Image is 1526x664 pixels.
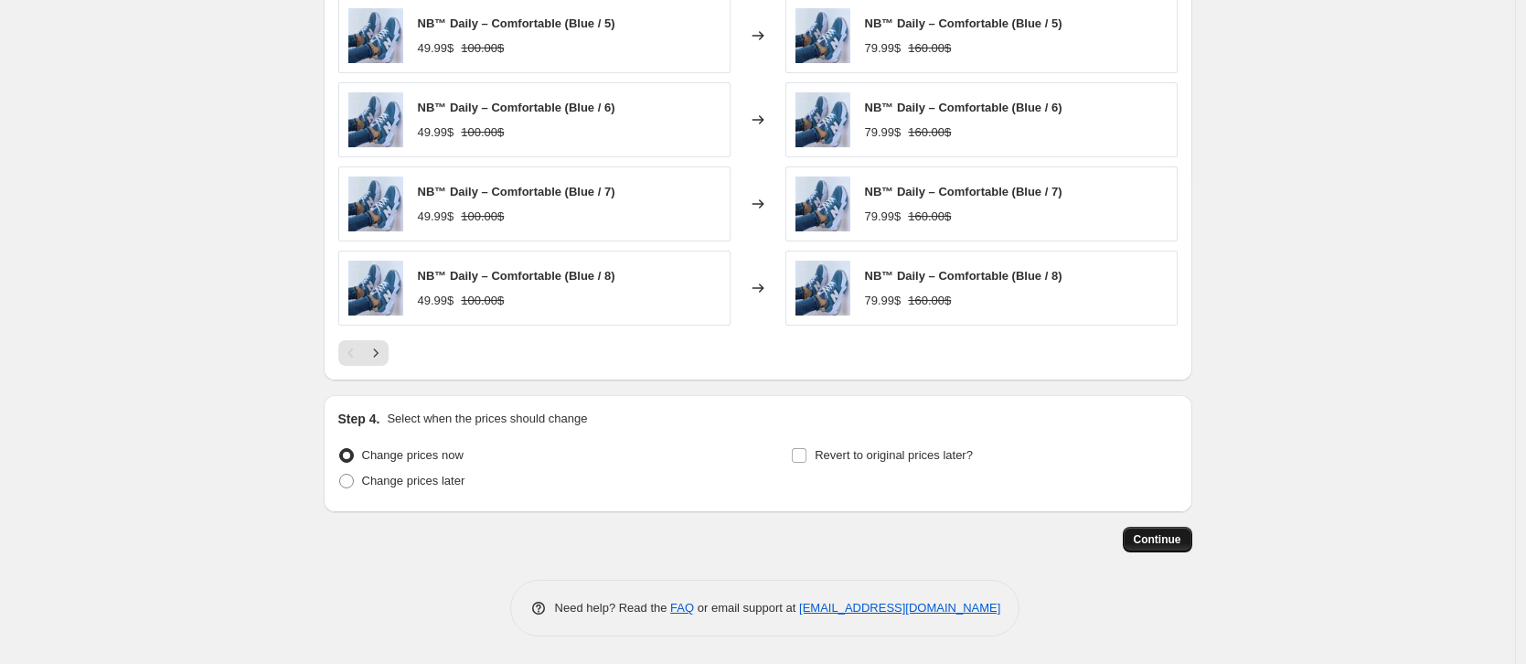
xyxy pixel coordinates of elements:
div: 49.99$ [418,208,454,226]
div: 49.99$ [418,292,454,310]
img: 040b23afb471300b18da9d506ced32a3_7dfd2a1d-7504-4972-8836-39990a5afd8a_80x.jpg [348,261,403,316]
span: NB™ Daily – Comfortable (Blue / 6) [418,101,615,114]
strike: 100.00$ [461,292,504,310]
nav: Pagination [338,340,389,366]
img: 040b23afb471300b18da9d506ced32a3_7dfd2a1d-7504-4972-8836-39990a5afd8a_80x.jpg [795,177,850,231]
span: or email support at [694,601,799,615]
p: Select when the prices should change [387,410,587,428]
span: NB™ Daily – Comfortable (Blue / 7) [418,185,615,198]
span: NB™ Daily – Comfortable (Blue / 6) [865,101,1062,114]
strike: 160.00$ [908,123,951,142]
div: 79.99$ [865,123,902,142]
img: 040b23afb471300b18da9d506ced32a3_7dfd2a1d-7504-4972-8836-39990a5afd8a_80x.jpg [348,177,403,231]
div: 49.99$ [418,123,454,142]
h2: Step 4. [338,410,380,428]
button: Continue [1123,527,1192,552]
span: NB™ Daily – Comfortable (Blue / 7) [865,185,1062,198]
span: Continue [1134,532,1181,547]
span: Change prices now [362,448,464,462]
img: 040b23afb471300b18da9d506ced32a3_7dfd2a1d-7504-4972-8836-39990a5afd8a_80x.jpg [795,92,850,147]
div: 79.99$ [865,39,902,58]
span: NB™ Daily – Comfortable (Blue / 8) [418,269,615,283]
img: 040b23afb471300b18da9d506ced32a3_7dfd2a1d-7504-4972-8836-39990a5afd8a_80x.jpg [348,8,403,63]
strike: 100.00$ [461,123,504,142]
a: [EMAIL_ADDRESS][DOMAIN_NAME] [799,601,1000,615]
strike: 160.00$ [908,39,951,58]
img: 040b23afb471300b18da9d506ced32a3_7dfd2a1d-7504-4972-8836-39990a5afd8a_80x.jpg [795,8,850,63]
span: NB™ Daily – Comfortable (Blue / 8) [865,269,1062,283]
span: Need help? Read the [555,601,671,615]
strike: 100.00$ [461,208,504,226]
div: 79.99$ [865,208,902,226]
strike: 160.00$ [908,292,951,310]
img: 040b23afb471300b18da9d506ced32a3_7dfd2a1d-7504-4972-8836-39990a5afd8a_80x.jpg [348,92,403,147]
div: 49.99$ [418,39,454,58]
strike: 160.00$ [908,208,951,226]
button: Next [363,340,389,366]
div: 79.99$ [865,292,902,310]
span: NB™ Daily – Comfortable (Blue / 5) [418,16,615,30]
strike: 100.00$ [461,39,504,58]
span: Revert to original prices later? [815,448,973,462]
img: 040b23afb471300b18da9d506ced32a3_7dfd2a1d-7504-4972-8836-39990a5afd8a_80x.jpg [795,261,850,316]
span: Change prices later [362,474,465,487]
span: NB™ Daily – Comfortable (Blue / 5) [865,16,1062,30]
a: FAQ [670,601,694,615]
